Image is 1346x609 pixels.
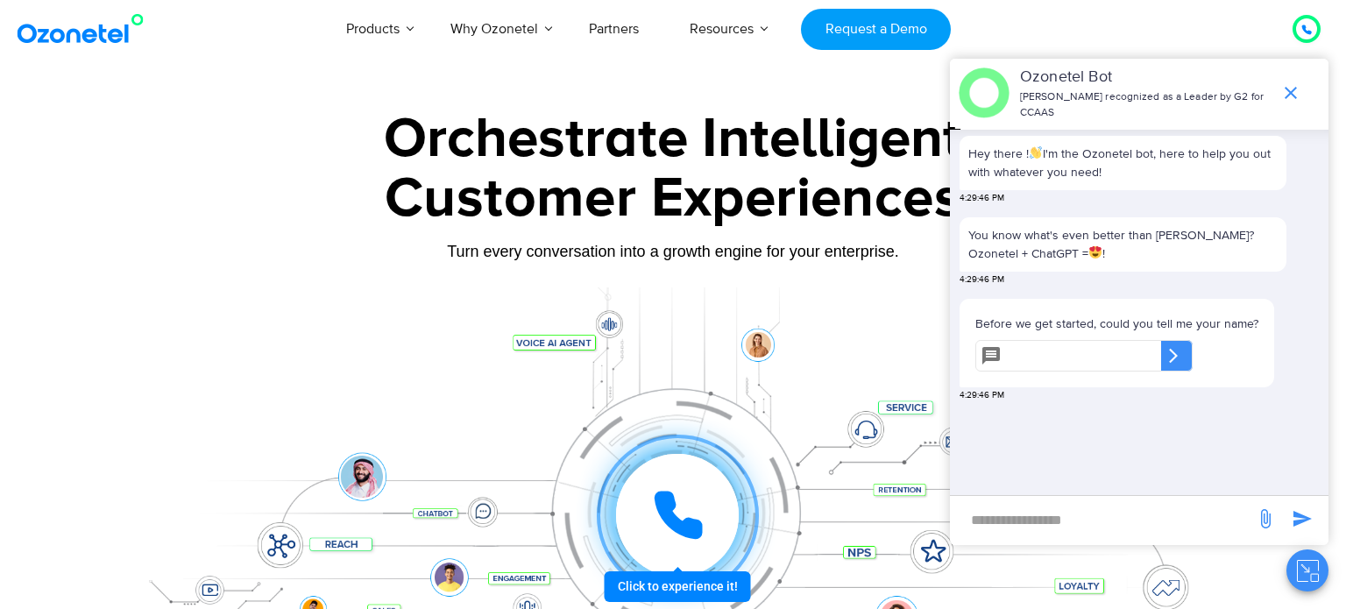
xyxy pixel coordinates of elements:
div: Customer Experiences [125,157,1221,241]
div: Orchestrate Intelligent [125,111,1221,167]
p: You know what's even better than [PERSON_NAME]? Ozonetel + ChatGPT = ! [968,226,1278,263]
div: new-msg-input [959,505,1246,536]
img: header [959,67,1009,118]
img: 👋 [1030,146,1042,159]
span: send message [1285,501,1320,536]
p: [PERSON_NAME] recognized as a Leader by G2 for CCAAS [1020,89,1272,121]
span: 4:29:46 PM [960,192,1004,205]
span: end chat or minimize [1273,75,1308,110]
p: Ozonetel Bot [1020,66,1272,89]
a: Request a Demo [801,9,951,50]
button: Close chat [1286,549,1328,591]
span: 4:29:46 PM [960,389,1004,402]
span: 4:29:46 PM [960,273,1004,287]
p: Before we get started, could you tell me your name? [975,315,1258,333]
span: send message [1248,501,1283,536]
img: 😍 [1089,246,1102,258]
p: Hey there ! I'm the Ozonetel bot, here to help you out with whatever you need! [968,145,1278,181]
div: Turn every conversation into a growth engine for your enterprise. [125,242,1221,261]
